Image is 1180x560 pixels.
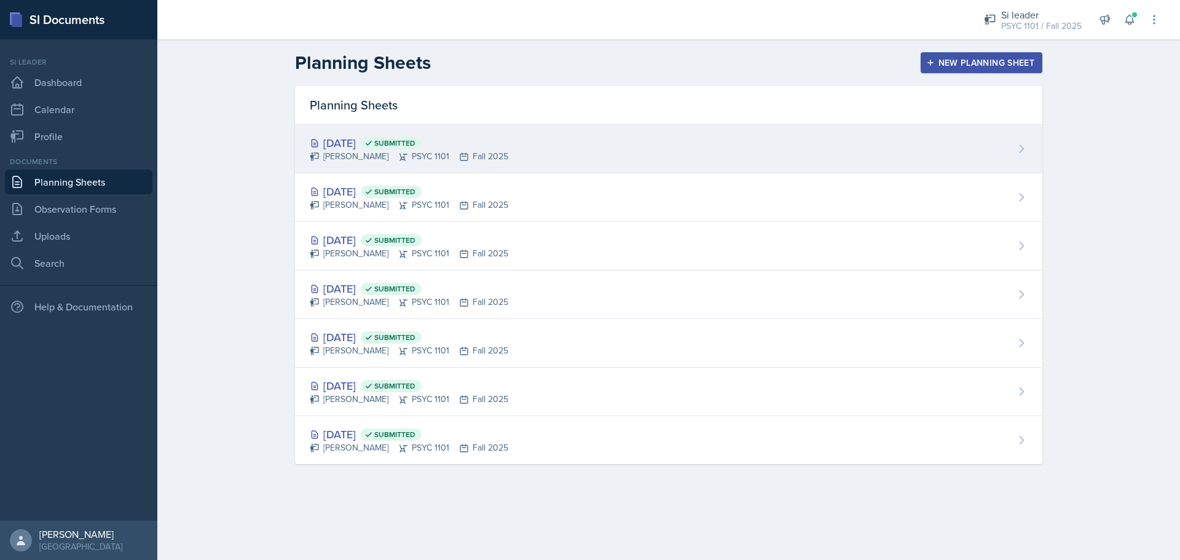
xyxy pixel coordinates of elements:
[374,138,415,148] span: Submitted
[295,173,1042,222] a: [DATE] Submitted [PERSON_NAME]PSYC 1101Fall 2025
[5,70,152,95] a: Dashboard
[5,57,152,68] div: Si leader
[310,232,508,248] div: [DATE]
[310,426,508,443] div: [DATE]
[310,183,508,200] div: [DATE]
[929,58,1034,68] div: New Planning Sheet
[5,156,152,167] div: Documents
[374,430,415,440] span: Submitted
[5,97,152,122] a: Calendar
[310,150,508,163] div: [PERSON_NAME] PSYC 1101 Fall 2025
[921,52,1042,73] button: New Planning Sheet
[310,344,508,357] div: [PERSON_NAME] PSYC 1101 Fall 2025
[295,52,431,74] h2: Planning Sheets
[39,528,122,540] div: [PERSON_NAME]
[295,416,1042,464] a: [DATE] Submitted [PERSON_NAME]PSYC 1101Fall 2025
[295,319,1042,368] a: [DATE] Submitted [PERSON_NAME]PSYC 1101Fall 2025
[310,377,508,394] div: [DATE]
[310,247,508,260] div: [PERSON_NAME] PSYC 1101 Fall 2025
[374,187,415,197] span: Submitted
[1001,20,1082,33] div: PSYC 1101 / Fall 2025
[39,540,122,553] div: [GEOGRAPHIC_DATA]
[295,368,1042,416] a: [DATE] Submitted [PERSON_NAME]PSYC 1101Fall 2025
[310,393,508,406] div: [PERSON_NAME] PSYC 1101 Fall 2025
[374,284,415,294] span: Submitted
[1001,7,1082,22] div: Si leader
[310,199,508,211] div: [PERSON_NAME] PSYC 1101 Fall 2025
[310,441,508,454] div: [PERSON_NAME] PSYC 1101 Fall 2025
[5,224,152,248] a: Uploads
[374,235,415,245] span: Submitted
[374,333,415,342] span: Submitted
[310,329,508,345] div: [DATE]
[310,280,508,297] div: [DATE]
[310,296,508,309] div: [PERSON_NAME] PSYC 1101 Fall 2025
[5,294,152,319] div: Help & Documentation
[295,222,1042,270] a: [DATE] Submitted [PERSON_NAME]PSYC 1101Fall 2025
[295,86,1042,125] div: Planning Sheets
[5,197,152,221] a: Observation Forms
[310,135,508,151] div: [DATE]
[5,170,152,194] a: Planning Sheets
[295,125,1042,173] a: [DATE] Submitted [PERSON_NAME]PSYC 1101Fall 2025
[295,270,1042,319] a: [DATE] Submitted [PERSON_NAME]PSYC 1101Fall 2025
[5,124,152,149] a: Profile
[374,381,415,391] span: Submitted
[5,251,152,275] a: Search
